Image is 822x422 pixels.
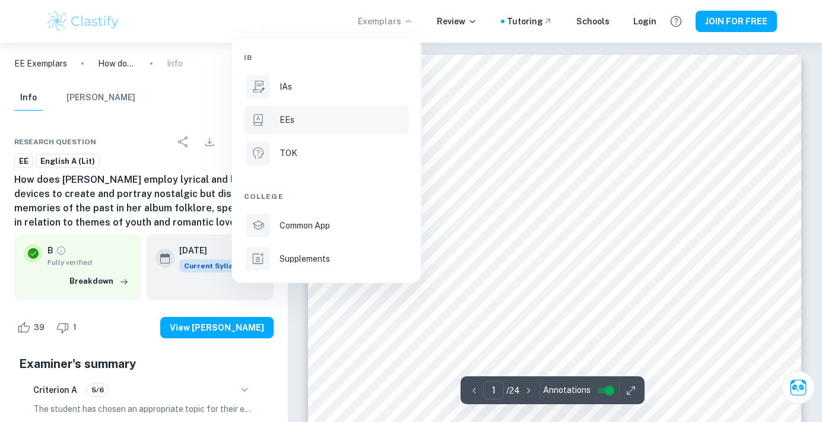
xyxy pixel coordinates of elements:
span: IB [244,52,252,63]
a: EEs [244,106,409,134]
p: Supplements [280,252,330,265]
p: EEs [280,113,294,126]
a: TOK [244,139,409,167]
a: Common App [244,211,409,240]
p: Common App [280,219,330,232]
a: IAs [244,72,409,101]
p: IAs [280,80,292,93]
p: TOK [280,147,297,160]
span: College [244,191,284,202]
a: Supplements [244,245,409,273]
